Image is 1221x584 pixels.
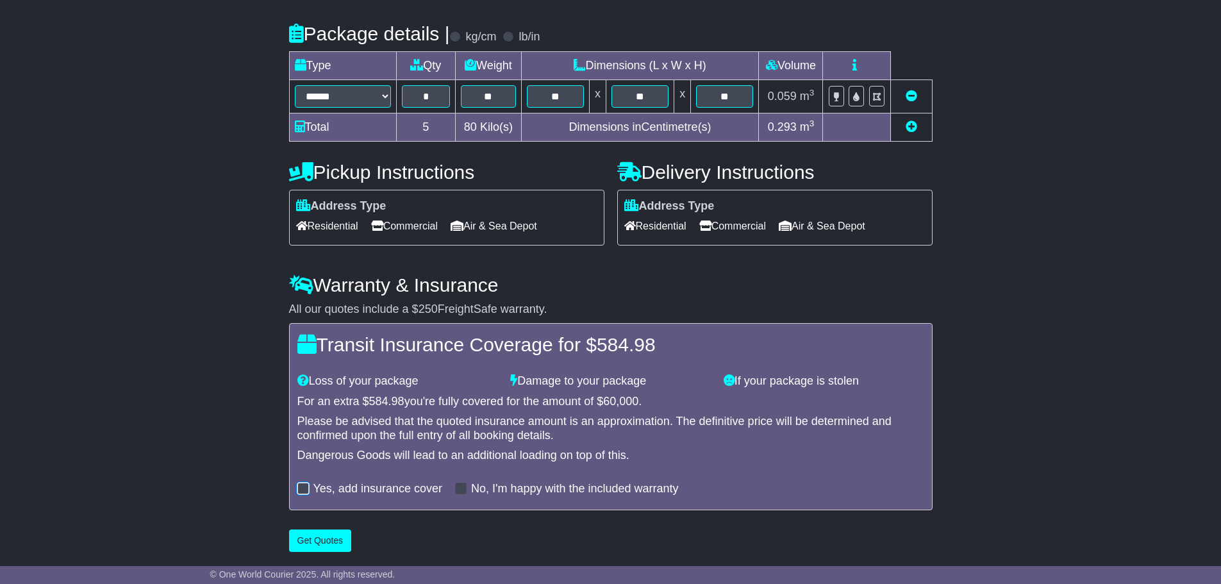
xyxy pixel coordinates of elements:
[297,395,924,409] div: For an extra $ you're fully covered for the amount of $ .
[800,121,815,133] span: m
[289,530,352,552] button: Get Quotes
[519,30,540,44] label: lb/in
[297,334,924,355] h4: Transit Insurance Coverage for $
[313,482,442,496] label: Yes, add insurance cover
[717,374,931,388] div: If your package is stolen
[396,51,456,79] td: Qty
[674,79,691,113] td: x
[464,121,477,133] span: 80
[906,90,917,103] a: Remove this item
[810,88,815,97] sup: 3
[624,216,686,236] span: Residential
[456,51,522,79] td: Weight
[471,482,679,496] label: No, I'm happy with the included warranty
[617,162,933,183] h4: Delivery Instructions
[451,216,537,236] span: Air & Sea Depot
[369,395,404,408] span: 584.98
[768,121,797,133] span: 0.293
[759,51,823,79] td: Volume
[504,374,717,388] div: Damage to your package
[465,30,496,44] label: kg/cm
[521,51,759,79] td: Dimensions (L x W x H)
[779,216,865,236] span: Air & Sea Depot
[624,199,715,213] label: Address Type
[603,395,638,408] span: 60,000
[419,303,438,315] span: 250
[810,119,815,128] sup: 3
[768,90,797,103] span: 0.059
[210,569,395,580] span: © One World Courier 2025. All rights reserved.
[289,23,450,44] h4: Package details |
[699,216,766,236] span: Commercial
[371,216,438,236] span: Commercial
[291,374,504,388] div: Loss of your package
[906,121,917,133] a: Add new item
[521,113,759,141] td: Dimensions in Centimetre(s)
[589,79,606,113] td: x
[396,113,456,141] td: 5
[289,303,933,317] div: All our quotes include a $ FreightSafe warranty.
[297,449,924,463] div: Dangerous Goods will lead to an additional loading on top of this.
[456,113,522,141] td: Kilo(s)
[597,334,656,355] span: 584.98
[289,51,396,79] td: Type
[289,162,604,183] h4: Pickup Instructions
[296,199,386,213] label: Address Type
[800,90,815,103] span: m
[296,216,358,236] span: Residential
[289,113,396,141] td: Total
[297,415,924,442] div: Please be advised that the quoted insurance amount is an approximation. The definitive price will...
[289,274,933,296] h4: Warranty & Insurance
